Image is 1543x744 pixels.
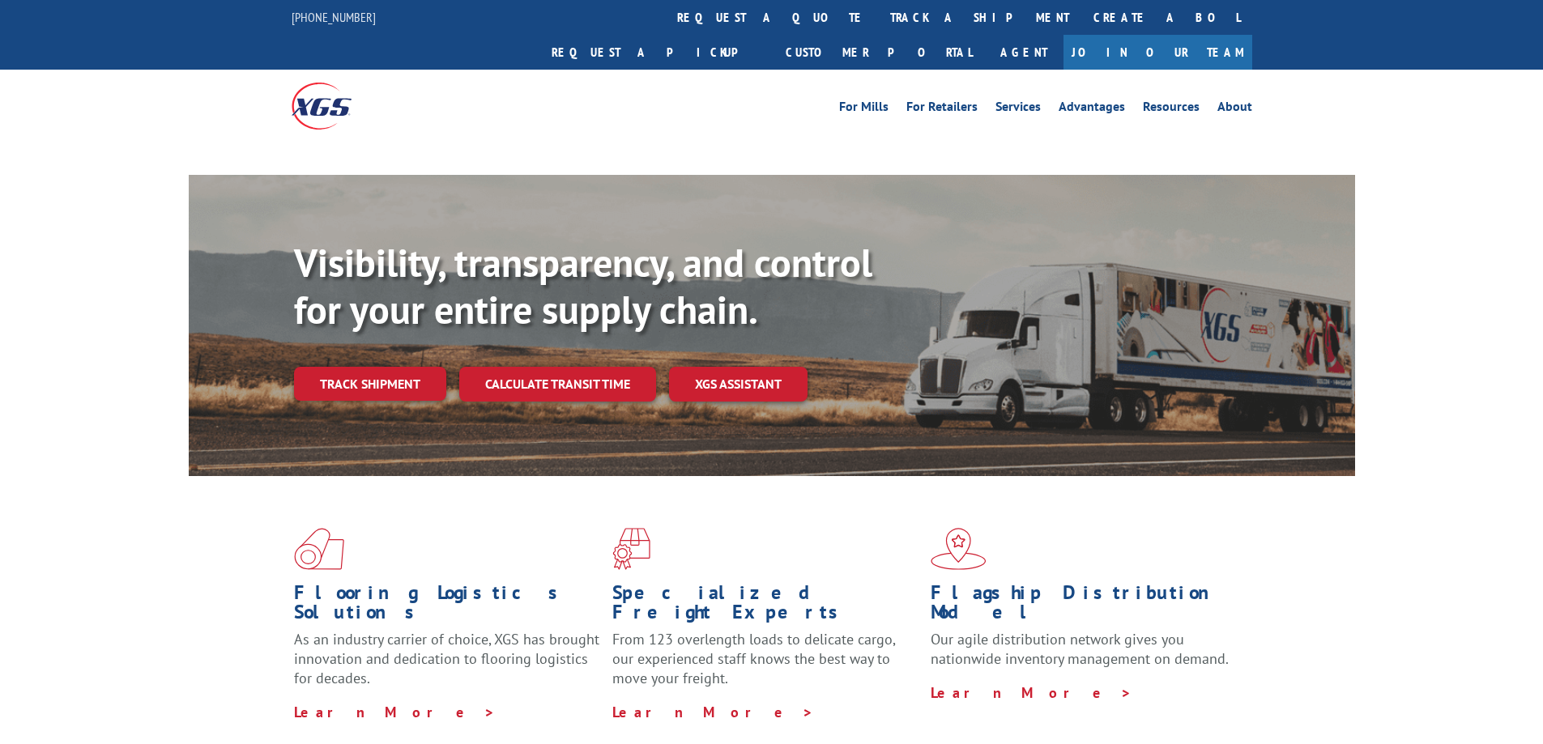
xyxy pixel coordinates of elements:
[612,630,919,702] p: From 123 overlength loads to delicate cargo, our experienced staff knows the best way to move you...
[984,35,1063,70] a: Agent
[292,9,376,25] a: [PHONE_NUMBER]
[931,630,1229,668] span: Our agile distribution network gives you nationwide inventory management on demand.
[612,583,919,630] h1: Specialized Freight Experts
[294,583,600,630] h1: Flooring Logistics Solutions
[774,35,984,70] a: Customer Portal
[612,703,814,721] a: Learn More >
[1217,100,1252,118] a: About
[906,100,978,118] a: For Retailers
[1143,100,1200,118] a: Resources
[931,683,1132,702] a: Learn More >
[1059,100,1125,118] a: Advantages
[294,528,344,570] img: xgs-icon-total-supply-chain-intelligence-red
[539,35,774,70] a: Request a pickup
[294,237,872,334] b: Visibility, transparency, and control for your entire supply chain.
[612,528,650,570] img: xgs-icon-focused-on-flooring-red
[1063,35,1252,70] a: Join Our Team
[294,367,446,401] a: Track shipment
[931,583,1237,630] h1: Flagship Distribution Model
[931,528,987,570] img: xgs-icon-flagship-distribution-model-red
[995,100,1041,118] a: Services
[294,703,496,721] a: Learn More >
[839,100,889,118] a: For Mills
[459,367,656,402] a: Calculate transit time
[294,630,599,687] span: As an industry carrier of choice, XGS has brought innovation and dedication to flooring logistics...
[669,367,808,402] a: XGS ASSISTANT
